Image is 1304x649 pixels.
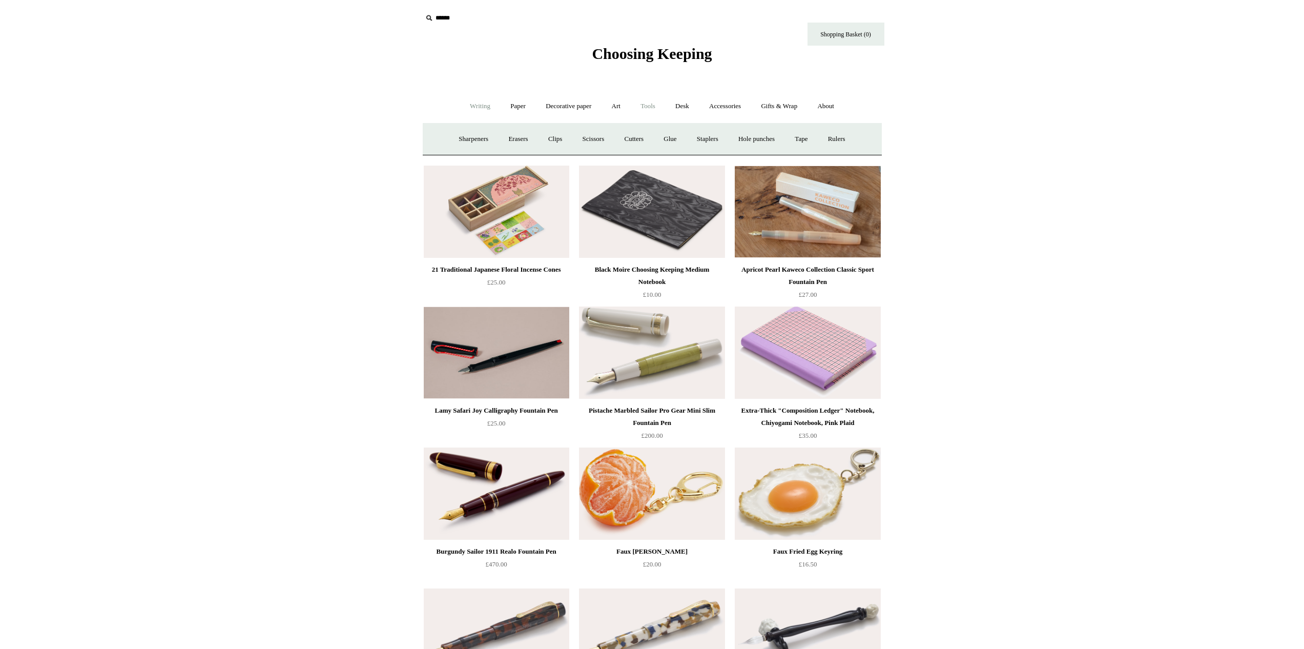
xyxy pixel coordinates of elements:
a: Decorative paper [536,93,601,120]
img: Burgundy Sailor 1911 Realo Fountain Pen [424,448,569,540]
a: Lamy Safari Joy Calligraphy Fountain Pen Lamy Safari Joy Calligraphy Fountain Pen [424,307,569,399]
a: Faux Fried Egg Keyring Faux Fried Egg Keyring [735,448,880,540]
a: Clips [539,126,571,153]
div: Burgundy Sailor 1911 Realo Fountain Pen [426,545,567,558]
span: Choosing Keeping [592,45,712,62]
a: Scissors [573,126,614,153]
img: Extra-Thick "Composition Ledger" Notebook, Chiyogami Notebook, Pink Plaid [735,307,880,399]
a: Writing [461,93,500,120]
span: £200.00 [641,432,663,439]
a: Choosing Keeping [592,53,712,60]
a: Rulers [819,126,855,153]
a: Black Moire Choosing Keeping Medium Notebook Black Moire Choosing Keeping Medium Notebook [579,166,725,258]
a: Art [603,93,630,120]
img: Apricot Pearl Kaweco Collection Classic Sport Fountain Pen [735,166,880,258]
a: Staplers [688,126,728,153]
a: Cutters [615,126,653,153]
a: Shopping Basket (0) [808,23,884,46]
a: Burgundy Sailor 1911 Realo Fountain Pen £470.00 [424,545,569,587]
img: Black Moire Choosing Keeping Medium Notebook [579,166,725,258]
a: Accessories [700,93,750,120]
div: Faux [PERSON_NAME] [582,545,722,558]
a: 21 Traditional Japanese Floral Incense Cones £25.00 [424,263,569,306]
div: 21 Traditional Japanese Floral Incense Cones [426,263,567,276]
a: Apricot Pearl Kaweco Collection Classic Sport Fountain Pen £27.00 [735,263,880,306]
span: £27.00 [799,291,817,298]
a: Burgundy Sailor 1911 Realo Fountain Pen Burgundy Sailor 1911 Realo Fountain Pen [424,448,569,540]
a: Hole punches [729,126,784,153]
a: Faux Clementine Keyring Faux Clementine Keyring [579,448,725,540]
a: Lamy Safari Joy Calligraphy Fountain Pen £25.00 [424,404,569,447]
img: Faux Fried Egg Keyring [735,448,880,540]
div: Pistache Marbled Sailor Pro Gear Mini Slim Fountain Pen [582,404,722,429]
a: Extra-Thick "Composition Ledger" Notebook, Chiyogami Notebook, Pink Plaid Extra-Thick "Compositio... [735,307,880,399]
span: £25.00 [487,419,506,427]
div: Apricot Pearl Kaweco Collection Classic Sport Fountain Pen [737,263,878,288]
a: Paper [501,93,535,120]
span: £10.00 [643,291,661,298]
img: Lamy Safari Joy Calligraphy Fountain Pen [424,307,569,399]
a: Faux Fried Egg Keyring £16.50 [735,545,880,587]
a: Glue [654,126,686,153]
div: Extra-Thick "Composition Ledger" Notebook, Chiyogami Notebook, Pink Plaid [737,404,878,429]
a: About [808,93,843,120]
div: Lamy Safari Joy Calligraphy Fountain Pen [426,404,567,417]
a: Erasers [499,126,537,153]
a: Apricot Pearl Kaweco Collection Classic Sport Fountain Pen Apricot Pearl Kaweco Collection Classi... [735,166,880,258]
a: Gifts & Wrap [752,93,806,120]
a: Faux [PERSON_NAME] £20.00 [579,545,725,587]
img: Faux Clementine Keyring [579,448,725,540]
img: 21 Traditional Japanese Floral Incense Cones [424,166,569,258]
a: Black Moire Choosing Keeping Medium Notebook £10.00 [579,263,725,306]
span: £470.00 [485,560,507,568]
div: Black Moire Choosing Keeping Medium Notebook [582,263,722,288]
a: Desk [666,93,698,120]
div: Faux Fried Egg Keyring [737,545,878,558]
a: Tools [631,93,665,120]
span: £16.50 [799,560,817,568]
span: £20.00 [643,560,661,568]
a: 21 Traditional Japanese Floral Incense Cones 21 Traditional Japanese Floral Incense Cones [424,166,569,258]
img: Pistache Marbled Sailor Pro Gear Mini Slim Fountain Pen [579,307,725,399]
span: £25.00 [487,278,506,286]
a: Pistache Marbled Sailor Pro Gear Mini Slim Fountain Pen £200.00 [579,404,725,447]
span: £35.00 [799,432,817,439]
a: Pistache Marbled Sailor Pro Gear Mini Slim Fountain Pen Pistache Marbled Sailor Pro Gear Mini Sli... [579,307,725,399]
a: Extra-Thick "Composition Ledger" Notebook, Chiyogami Notebook, Pink Plaid £35.00 [735,404,880,447]
a: Tape [785,126,817,153]
a: Sharpeners [449,126,498,153]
